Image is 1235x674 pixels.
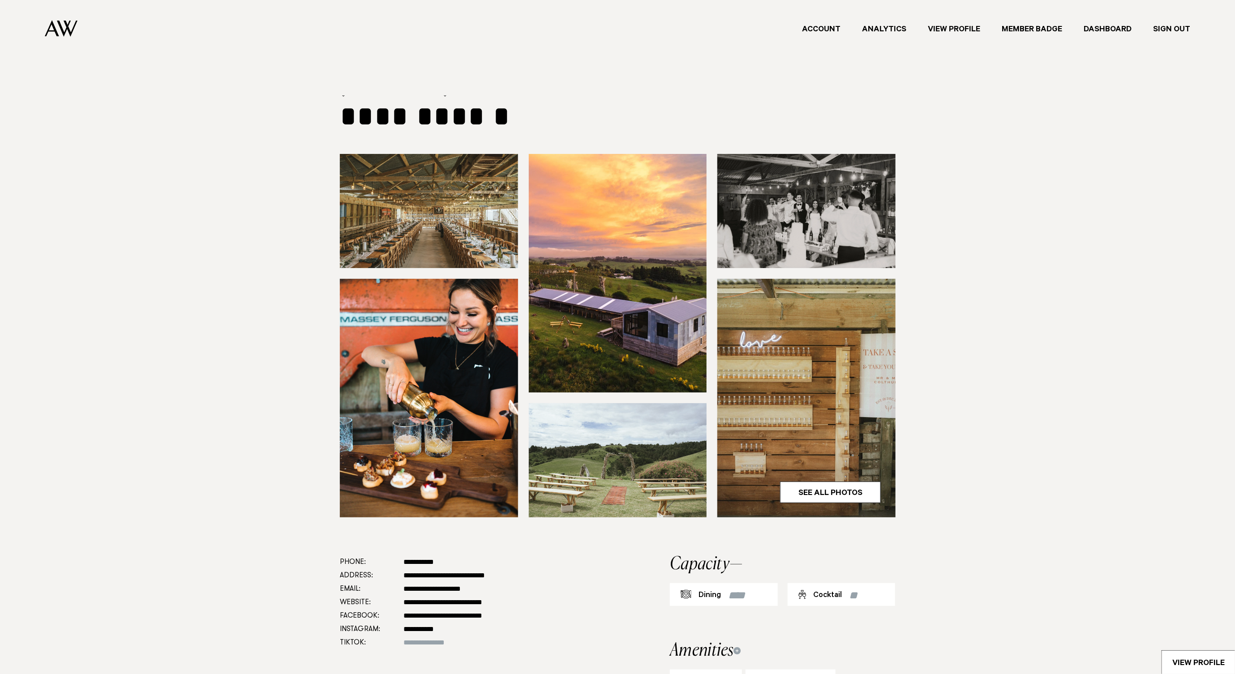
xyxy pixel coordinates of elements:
[780,482,881,503] a: See All Photos
[851,23,917,35] a: Analytics
[340,154,518,268] img: w7gpA8drqqD1BX61PS4xylZoz99PJYopgh9hja5B.png
[45,20,77,37] img: Auckland Weddings Logo
[699,590,721,601] div: Dining
[340,569,396,582] dt: Address:
[529,403,707,517] img: LFqz6yjGZL1RB3bo1apoBmqUtDB4d2A5MAXRbwZU.png
[917,23,991,35] a: View Profile
[529,154,707,392] img: mkryQj9QaVyfLGAmp9A7QVrkRtfMzsFo8wYsSca4.jpg
[1142,23,1201,35] a: Sign Out
[1073,23,1142,35] a: Dashboard
[670,555,895,573] h2: Capacity
[791,23,851,35] a: Account
[814,590,842,601] div: Cocktail
[340,636,396,649] dt: Tiktok:
[340,623,396,636] dt: Instagram:
[670,642,895,660] h2: Amenities
[1162,651,1235,674] a: View Profile
[340,582,396,596] dt: Email:
[340,609,396,623] dt: Facebook:
[991,23,1073,35] a: Member Badge
[340,596,396,609] dt: Website:
[717,154,896,268] img: JHAfcLcmOmP1r3kXRwx6mD4OcaEaCfJQmR7lzMDD.png
[717,279,896,517] img: zEgEOkfjRokFNTRoNG56yUo3ndh9ym0wUpiyvKWf.png
[340,279,518,517] img: K9kz8QuyU1G2hCqhhPi10hpnSYL9RVndWiqZAvUD.jpg
[340,555,396,569] dt: Phone:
